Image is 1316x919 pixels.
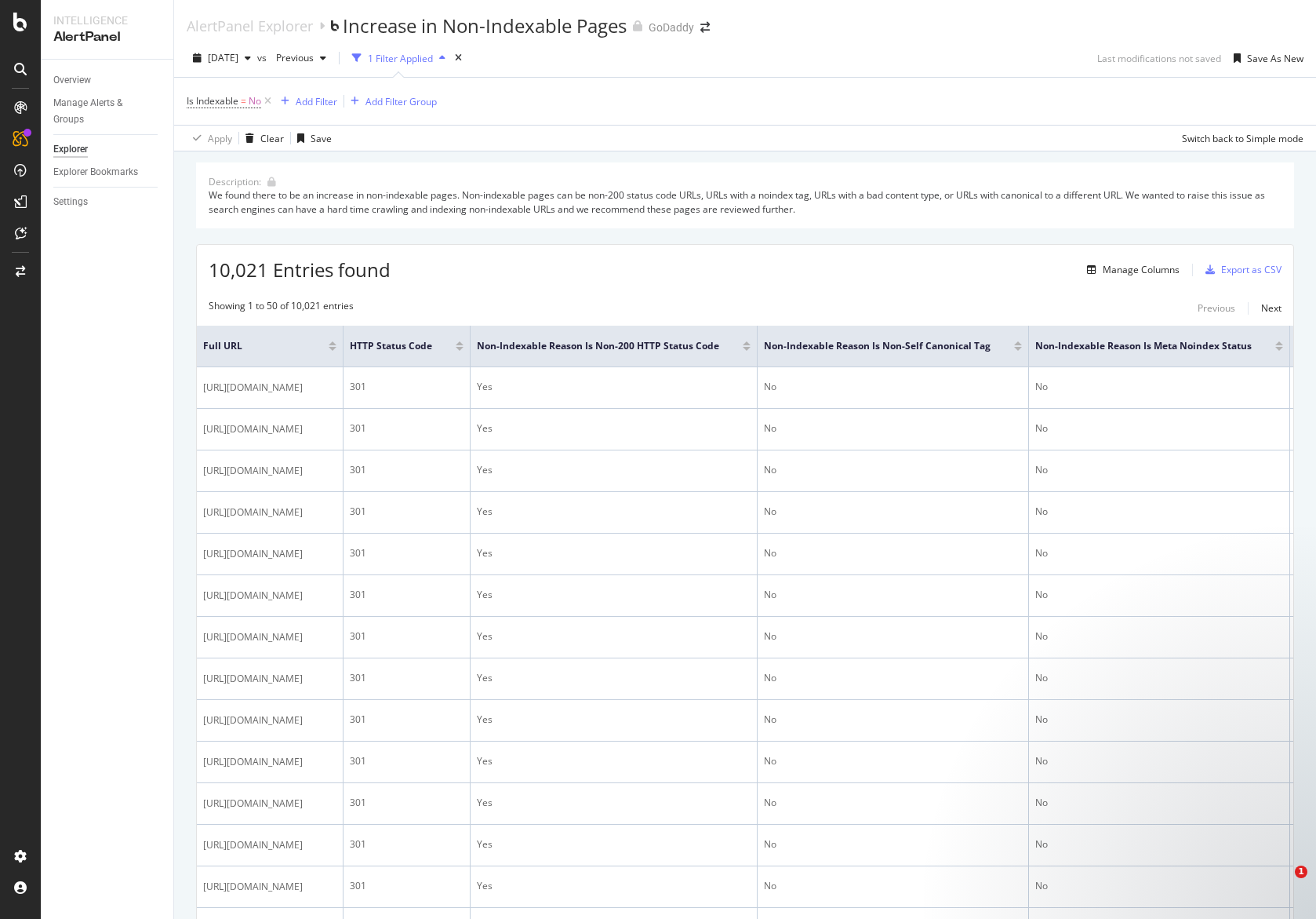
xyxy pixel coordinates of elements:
button: 1 Filter Applied [346,46,452,71]
div: Intelligence [53,13,161,28]
div: We found there to be an increase in non-indexable pages. Non-indexable pages can be non-200 statu... [209,188,1281,215]
div: No [764,505,1022,519]
div: Increase in Non-Indexable Pages [343,13,627,39]
span: [URL][DOMAIN_NAME] [203,837,303,853]
div: Yes [477,421,751,436]
span: [URL][DOMAIN_NAME] [203,421,303,437]
div: Yes [477,380,751,394]
div: 301 [350,671,464,685]
div: No [1035,546,1283,560]
div: 301 [350,546,464,560]
button: Add Filter [274,92,337,111]
div: No [764,879,1022,893]
div: No [764,796,1022,810]
div: No [764,629,1022,644]
div: Yes [477,588,751,602]
div: Showing 1 to 50 of 10,021 entries [209,299,354,318]
div: Yes [477,879,751,893]
span: [URL][DOMAIN_NAME] [203,796,303,811]
div: No [1035,588,1283,602]
div: times [452,50,465,66]
div: No [1035,505,1283,519]
span: [URL][DOMAIN_NAME] [203,380,303,396]
span: Non-Indexable Reason is Meta noindex Status [1035,339,1252,353]
div: 301 [350,837,464,852]
button: Next [1261,299,1281,318]
div: No [1035,421,1283,436]
span: Full URL [203,339,305,353]
div: No [764,546,1022,560]
span: [URL][DOMAIN_NAME] [203,588,303,604]
div: arrow-right-arrow-left [700,22,710,33]
div: 301 [350,754,464,768]
div: Manage Columns [1103,263,1180,276]
div: 301 [350,380,464,394]
div: Yes [477,796,751,810]
span: Non-Indexable Reason is Non-200 HTTP Status Code [477,339,719,353]
div: Clear [260,132,284,145]
div: Previous [1198,301,1235,315]
button: Clear [239,126,284,151]
button: Add Filter Group [344,92,437,111]
a: Explorer [53,141,162,158]
div: 301 [350,879,464,893]
span: [URL][DOMAIN_NAME] [203,754,303,770]
button: Switch back to Simple mode [1176,126,1303,151]
div: Explorer Bookmarks [53,164,138,181]
span: HTTP Status Code [350,339,432,353]
div: Yes [477,671,751,685]
div: No [764,588,1022,602]
div: Manage Alerts & Groups [53,95,147,128]
div: Yes [477,713,751,727]
a: Explorer Bookmarks [53,164,162,181]
div: 301 [350,505,464,519]
a: AlertPanel Explorer [187,17,313,35]
iframe: Intercom live chat [1263,866,1300,903]
div: Yes [477,629,751,644]
a: Overview [53,72,162,89]
div: No [764,754,1022,768]
button: Manage Columns [1081,261,1180,279]
div: Apply [208,132,232,145]
div: No [764,380,1022,394]
span: [URL][DOMAIN_NAME] [203,629,303,645]
div: No [1035,671,1283,685]
div: Settings [53,194,88,210]
a: Settings [53,194,162,210]
span: 2025 Aug. 28th [208,51,238,64]
div: AlertPanel [53,28,161,46]
span: = [241,94,246,108]
a: Manage Alerts & Groups [53,95,162,128]
div: Switch back to Simple mode [1182,132,1303,145]
div: Export as CSV [1221,263,1281,276]
div: 301 [350,629,464,644]
span: vs [257,51,270,64]
div: Save As New [1247,52,1303,65]
div: No [1035,879,1283,893]
span: 10,021 Entries found [209,257,391,283]
div: Overview [53,72,91,89]
div: Next [1261,301,1281,315]
div: Last modifications not saved [1097,52,1221,65]
button: Previous [270,46,333,71]
span: Non-Indexable Reason is Non-Self Canonical Tag [764,339,991,353]
div: Description: [209,175,261,188]
div: 301 [350,421,464,436]
div: GoDaddy [649,20,694,35]
div: No [1035,754,1283,768]
span: [URL][DOMAIN_NAME] [203,505,303,520]
div: 1 Filter Applied [368,52,433,65]
div: 301 [350,796,464,810]
div: Add Filter Group [365,95,437,108]
div: Yes [477,837,751,852]
div: No [1035,713,1283,727]
div: No [764,421,1022,436]
div: Yes [477,546,751,560]
span: [URL][DOMAIN_NAME] [203,713,303,728]
span: [URL][DOMAIN_NAME] [203,879,303,895]
div: No [1035,380,1283,394]
div: No [1035,629,1283,644]
div: Yes [477,505,751,519]
div: 301 [350,463,464,477]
